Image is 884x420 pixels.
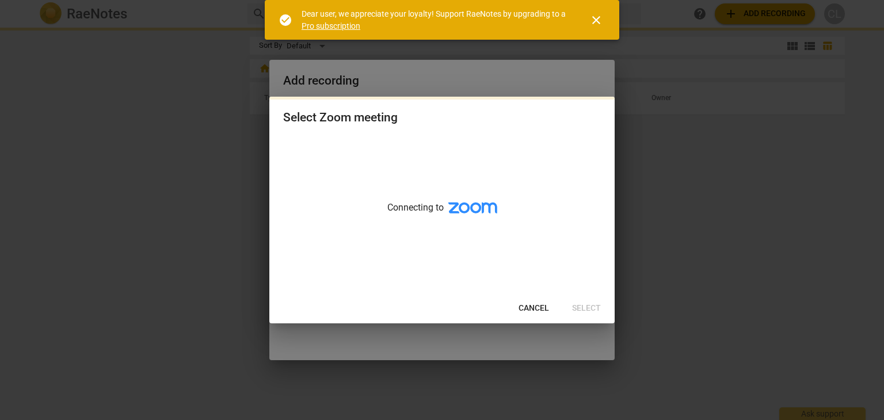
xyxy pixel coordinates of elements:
[302,21,360,30] a: Pro subscription
[283,110,398,125] div: Select Zoom meeting
[509,298,558,319] button: Cancel
[589,13,603,27] span: close
[302,8,569,32] div: Dear user, we appreciate your loyalty! Support RaeNotes by upgrading to a
[519,303,549,314] span: Cancel
[269,136,615,293] div: Connecting to
[582,6,610,34] button: Close
[279,13,292,27] span: check_circle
